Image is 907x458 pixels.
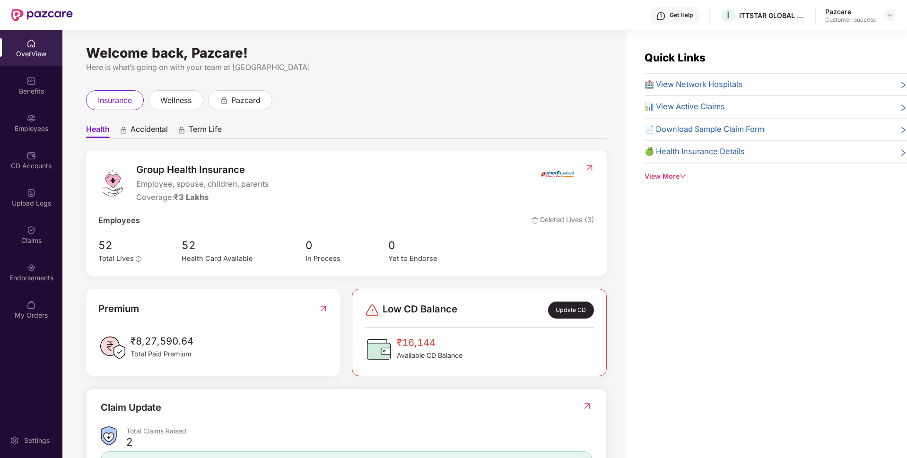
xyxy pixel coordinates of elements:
[119,125,128,134] div: animation
[739,11,805,20] div: ITTSTAR GLOBAL SERVICES
[86,61,607,73] div: Here is what’s going on with your team at [GEOGRAPHIC_DATA]
[645,171,907,181] div: View More
[825,16,876,24] div: Customer_success
[899,125,907,136] span: right
[126,426,592,435] div: Total Claims Raised
[26,113,36,123] img: svg+xml;base64,PHN2ZyBpZD0iRW1wbG95ZWVzIiB4bWxucz0iaHR0cDovL3d3dy53My5vcmcvMjAwMC9zdmciIHdpZHRoPS...
[98,254,134,263] span: Total Lives
[136,256,141,262] span: info-circle
[540,162,575,186] img: insurerIcon
[98,95,132,106] span: insurance
[645,146,745,158] span: 🍏 Health Insurance Details
[26,76,36,86] img: svg+xml;base64,PHN2ZyBpZD0iQmVuZWZpdHMiIHhtbG5zPSJodHRwOi8vd3d3LnczLm9yZy8yMDAwL3N2ZyIgd2lkdGg9Ij...
[645,101,725,113] span: 📊 View Active Claims
[174,192,209,202] span: ₹3 Lakhs
[136,178,269,190] span: Employee, spouse, children, parents
[886,11,894,19] img: svg+xml;base64,PHN2ZyBpZD0iRHJvcGRvd24tMzJ4MzIiIHhtbG5zPSJodHRwOi8vd3d3LnczLm9yZy8yMDAwL3N2ZyIgd2...
[160,95,192,106] span: wellness
[182,253,305,264] div: Health Card Available
[86,49,607,57] div: Welcome back, Pazcare!
[899,103,907,113] span: right
[98,237,160,254] span: 52
[131,124,168,138] span: Accidental
[645,123,764,136] span: 📄 Download Sample Claim Form
[825,7,876,16] div: Pazcare
[318,301,328,316] img: RedirectIcon
[136,162,269,177] span: Group Health Insurance
[388,253,471,264] div: Yet to Endorse
[670,11,693,19] div: Get Help
[136,191,269,204] div: Coverage:
[21,436,52,445] div: Settings
[305,253,388,264] div: In Process
[548,302,594,319] div: Update CD
[86,124,110,138] span: Health
[10,436,19,445] img: svg+xml;base64,PHN2ZyBpZD0iU2V0dGluZy0yMHgyMCIgeG1sbnM9Imh0dHA6Ly93d3cudzMub3JnLzIwMDAvc3ZnIiB3aW...
[388,237,471,254] span: 0
[101,400,161,415] div: Claim Update
[131,349,193,359] span: Total Paid Premium
[98,169,127,197] img: logo
[189,124,222,138] span: Term Life
[899,147,907,158] span: right
[101,426,117,446] img: ClaimsSummaryIcon
[365,335,393,363] img: CDBalanceIcon
[98,301,139,316] span: Premium
[727,9,729,21] span: I
[383,302,457,319] span: Low CD Balance
[532,217,538,224] img: deleteIcon
[220,95,228,104] div: animation
[26,39,36,48] img: svg+xml;base64,PHN2ZyBpZD0iSG9tZSIgeG1sbnM9Imh0dHA6Ly93d3cudzMub3JnLzIwMDAvc3ZnIiB3aWR0aD0iMjAiIG...
[397,350,462,361] span: Available CD Balance
[680,173,686,180] span: down
[131,334,193,349] span: ₹8,27,590.64
[26,263,36,272] img: svg+xml;base64,PHN2ZyBpZD0iRW5kb3JzZW1lbnRzIiB4bWxucz0iaHR0cDovL3d3dy53My5vcmcvMjAwMC9zdmciIHdpZH...
[656,11,666,21] img: svg+xml;base64,PHN2ZyBpZD0iSGVscC0zMngzMiIgeG1sbnM9Imh0dHA6Ly93d3cudzMub3JnLzIwMDAvc3ZnIiB3aWR0aD...
[98,334,127,362] img: PaidPremiumIcon
[126,435,132,449] div: 2
[645,51,706,64] span: Quick Links
[582,401,592,411] img: RedirectIcon
[397,335,462,350] span: ₹16,144
[231,95,261,106] span: pazcard
[182,237,305,254] span: 52
[98,215,140,227] span: Employees
[26,225,36,235] img: svg+xml;base64,PHN2ZyBpZD0iQ2xhaW0iIHhtbG5zPSJodHRwOi8vd3d3LnczLm9yZy8yMDAwL3N2ZyIgd2lkdGg9IjIwIi...
[26,300,36,310] img: svg+xml;base64,PHN2ZyBpZD0iTXlfT3JkZXJzIiBkYXRhLW5hbWU9Ik15IE9yZGVycyIgeG1sbnM9Imh0dHA6Ly93d3cudz...
[26,188,36,198] img: svg+xml;base64,PHN2ZyBpZD0iVXBsb2FkX0xvZ3MiIGRhdGEtbmFtZT0iVXBsb2FkIExvZ3MiIHhtbG5zPSJodHRwOi8vd3...
[305,237,388,254] span: 0
[584,163,594,173] img: RedirectIcon
[365,302,380,318] img: svg+xml;base64,PHN2ZyBpZD0iRGFuZ2VyLTMyeDMyIiB4bWxucz0iaHR0cDovL3d3dy53My5vcmcvMjAwMC9zdmciIHdpZH...
[26,151,36,160] img: svg+xml;base64,PHN2ZyBpZD0iQ0RfQWNjb3VudHMiIGRhdGEtbmFtZT0iQ0QgQWNjb3VudHMiIHhtbG5zPSJodHRwOi8vd3...
[177,125,186,134] div: animation
[11,9,73,21] img: New Pazcare Logo
[532,215,594,227] span: Deleted Lives (3)
[899,80,907,91] span: right
[645,78,742,91] span: 🏥 View Network Hospitals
